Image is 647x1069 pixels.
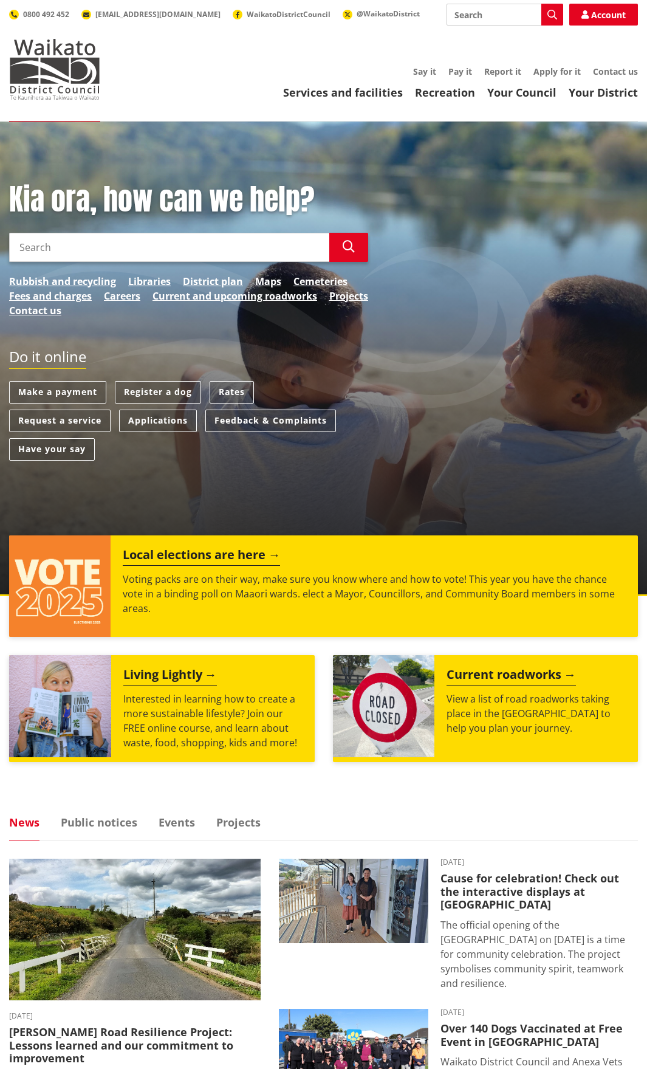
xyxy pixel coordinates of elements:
[440,859,638,866] time: [DATE]
[9,535,111,637] img: Vote 2025
[123,667,217,686] h2: Living Lightly
[9,859,261,1000] img: PR-21222 Huia Road Relience Munro Road Bridge
[123,572,626,616] p: Voting packs are on their way, make sure you know where and how to vote! This year you have the c...
[61,817,137,828] a: Public notices
[440,918,638,991] p: The official opening of the [GEOGRAPHIC_DATA] on [DATE] is a time for community celebration. The ...
[9,182,368,218] h1: Kia ora, how can we help?
[115,381,201,404] a: Register a dog
[357,9,420,19] span: @WaikatoDistrict
[9,39,100,100] img: Waikato District Council - Te Kaunihera aa Takiwaa o Waikato
[104,289,140,303] a: Careers
[9,655,315,762] a: Living Lightly Interested in learning how to create a more sustainable lifestyle? Join our FREE o...
[216,817,261,828] a: Projects
[533,66,581,77] a: Apply for it
[448,66,472,77] a: Pay it
[293,274,347,289] a: Cemeteries
[9,1012,261,1020] time: [DATE]
[440,1022,638,1048] h3: Over 140 Dogs Vaccinated at Free Event in [GEOGRAPHIC_DATA]
[333,655,638,762] a: Current roadworks View a list of road roadworks taking place in the [GEOGRAPHIC_DATA] to help you...
[9,381,106,404] a: Make a payment
[247,9,330,19] span: WaikatoDistrictCouncil
[9,233,329,262] input: Search input
[9,9,69,19] a: 0800 492 452
[447,692,626,735] p: View a list of road roadworks taking place in the [GEOGRAPHIC_DATA] to help you plan your journey.
[9,438,95,461] a: Have your say
[279,859,428,943] img: Huntly Museum - Debra Kane and Kristy Wilson
[447,667,576,686] h2: Current roadworks
[210,381,254,404] a: Rates
[23,9,69,19] span: 0800 492 452
[81,9,221,19] a: [EMAIL_ADDRESS][DOMAIN_NAME]
[95,9,221,19] span: [EMAIL_ADDRESS][DOMAIN_NAME]
[487,85,556,100] a: Your Council
[9,817,39,828] a: News
[343,9,420,19] a: @WaikatoDistrict
[283,85,403,100] a: Services and facilities
[413,66,436,77] a: Say it
[128,274,171,289] a: Libraries
[9,274,116,289] a: Rubbish and recycling
[279,859,638,991] a: [DATE] Cause for celebration! Check out the interactive displays at [GEOGRAPHIC_DATA] The officia...
[205,410,336,432] a: Feedback & Complaints
[333,655,435,757] img: Road closed sign
[484,66,521,77] a: Report it
[9,410,111,432] a: Request a service
[440,872,638,912] h3: Cause for celebration! Check out the interactive displays at [GEOGRAPHIC_DATA]
[123,548,280,566] h2: Local elections are here
[159,817,195,828] a: Events
[569,4,638,26] a: Account
[415,85,475,100] a: Recreation
[329,289,368,303] a: Projects
[255,274,281,289] a: Maps
[183,274,243,289] a: District plan
[123,692,303,750] p: Interested in learning how to create a more sustainable lifestyle? Join our FREE online course, a...
[9,303,61,318] a: Contact us
[9,289,92,303] a: Fees and charges
[569,85,638,100] a: Your District
[233,9,330,19] a: WaikatoDistrictCouncil
[9,1026,261,1065] h3: [PERSON_NAME] Road Resilience Project: Lessons learned and our commitment to improvement
[9,655,111,757] img: Mainstream Green Workshop Series
[593,66,638,77] a: Contact us
[447,4,563,26] input: Search input
[119,410,197,432] a: Applications
[440,1009,638,1016] time: [DATE]
[9,348,86,370] h2: Do it online
[9,535,638,637] a: Local elections are here Voting packs are on their way, make sure you know where and how to vote!...
[152,289,317,303] a: Current and upcoming roadworks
